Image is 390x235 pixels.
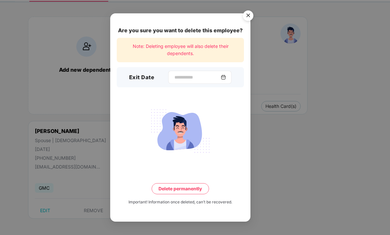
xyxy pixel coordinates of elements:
[239,7,257,25] button: Close
[152,183,209,194] button: Delete permanently
[221,75,226,80] img: svg+xml;base64,PHN2ZyBpZD0iQ2FsZW5kYXItMzJ4MzIiIHhtbG5zPSJodHRwOi8vd3d3LnczLm9yZy8yMDAwL3N2ZyIgd2...
[239,7,257,26] img: svg+xml;base64,PHN2ZyB4bWxucz0iaHR0cDovL3d3dy53My5vcmcvMjAwMC9zdmciIHdpZHRoPSI1NiIgaGVpZ2h0PSI1Ni...
[128,199,232,205] div: Important! Information once deleted, can’t be recovered.
[129,73,155,82] h3: Exit Date
[117,38,244,62] div: Note: Deleting employee will also delete their dependents.
[144,106,217,156] img: svg+xml;base64,PHN2ZyB4bWxucz0iaHR0cDovL3d3dy53My5vcmcvMjAwMC9zdmciIHdpZHRoPSIyMjQiIGhlaWdodD0iMT...
[117,26,244,35] div: Are you sure you want to delete this employee?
